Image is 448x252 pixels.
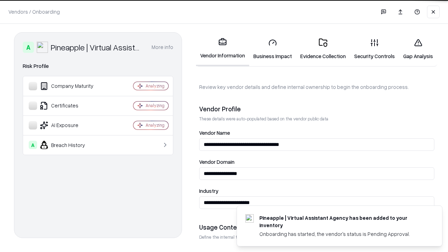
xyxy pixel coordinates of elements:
[37,42,48,53] img: Pineapple | Virtual Assistant Agency
[146,83,164,89] div: Analyzing
[196,32,249,66] a: Vendor Information
[29,141,112,149] div: Breach History
[199,159,434,164] label: Vendor Domain
[23,42,34,53] div: A
[146,122,164,128] div: Analyzing
[199,83,434,91] p: Review key vendor details and define internal ownership to begin the onboarding process.
[296,33,350,65] a: Evidence Collection
[29,121,112,129] div: AI Exposure
[51,42,143,53] div: Pineapple | Virtual Assistant Agency
[23,62,173,70] div: Risk Profile
[199,130,434,135] label: Vendor Name
[29,141,37,149] div: A
[259,230,425,238] div: Onboarding has started, the vendor's status is Pending Approval.
[29,82,112,90] div: Company Maturity
[350,33,399,65] a: Security Controls
[259,214,425,229] div: Pineapple | Virtual Assistant Agency has been added to your inventory
[29,101,112,110] div: Certificates
[399,33,437,65] a: Gap Analysis
[245,214,254,223] img: trypineapple.com
[199,223,434,231] div: Usage Context
[199,105,434,113] div: Vendor Profile
[249,33,296,65] a: Business Impact
[199,188,434,194] label: Industry
[8,8,60,15] p: Vendors / Onboarding
[146,103,164,108] div: Analyzing
[199,234,434,240] p: Define the internal team and reason for using this vendor. This helps assess business relevance a...
[152,41,173,54] button: More info
[199,116,434,122] p: These details were auto-populated based on the vendor public data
